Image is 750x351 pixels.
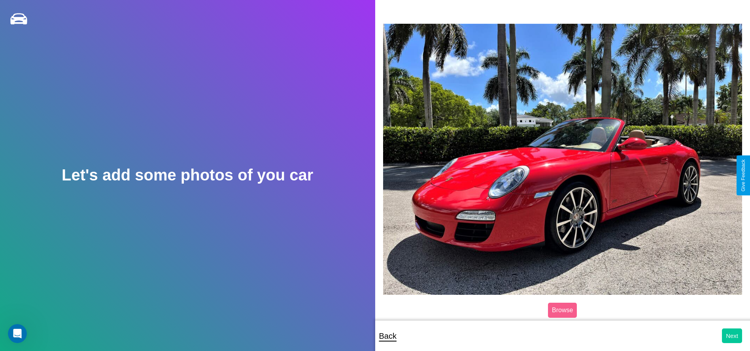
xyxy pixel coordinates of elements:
[62,166,313,184] h2: Let's add some photos of you car
[741,159,746,192] div: Give Feedback
[383,24,742,295] img: posted
[548,303,577,318] label: Browse
[8,324,27,343] iframe: Intercom live chat
[722,328,742,343] button: Next
[379,329,397,343] p: Back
